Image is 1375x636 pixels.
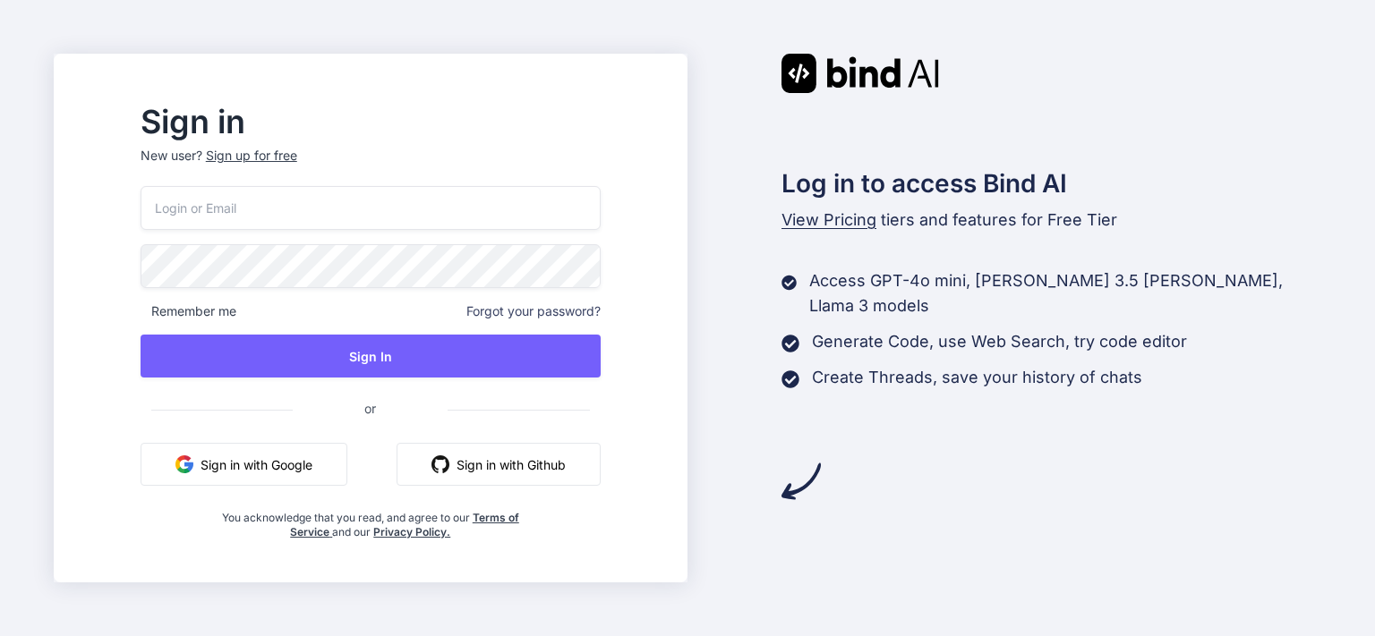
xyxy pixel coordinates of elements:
[781,462,821,501] img: arrow
[141,302,236,320] span: Remember me
[293,386,448,430] span: or
[781,208,1322,233] p: tiers and features for Free Tier
[373,525,450,538] a: Privacy Policy.
[812,365,1142,390] p: Create Threads, save your history of chats
[217,500,524,539] div: You acknowledge that you read, and agree to our and our
[141,186,601,230] input: Login or Email
[175,455,193,473] img: google
[206,147,297,165] div: Sign up for free
[141,335,601,377] button: Sign In
[466,302,601,320] span: Forgot your password?
[141,107,601,136] h2: Sign in
[431,455,449,473] img: github
[141,147,601,186] p: New user?
[781,210,876,229] span: View Pricing
[781,54,939,93] img: Bind AI logo
[141,443,347,486] button: Sign in with Google
[397,443,601,486] button: Sign in with Github
[809,268,1321,318] p: Access GPT-4o mini, [PERSON_NAME] 3.5 [PERSON_NAME], Llama 3 models
[812,329,1187,354] p: Generate Code, use Web Search, try code editor
[290,511,519,538] a: Terms of Service
[781,165,1322,202] h2: Log in to access Bind AI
